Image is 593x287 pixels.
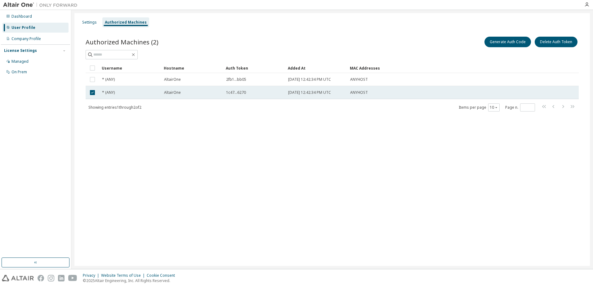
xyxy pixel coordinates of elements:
[11,59,29,64] div: Managed
[484,37,531,47] button: Generate Auth Code
[101,273,147,278] div: Website Terms of Use
[505,103,535,112] span: Page n.
[350,63,514,73] div: MAC Addresses
[102,77,115,82] span: * (ANY)
[86,38,158,46] span: Authorized Machines (2)
[288,63,345,73] div: Added At
[102,90,115,95] span: * (ANY)
[11,70,27,75] div: On Prem
[164,77,181,82] span: AltairOne
[288,90,331,95] span: [DATE] 12:42:34 PM UTC
[288,77,331,82] span: [DATE] 12:42:34 PM UTC
[83,273,101,278] div: Privacy
[105,20,147,25] div: Authorized Machines
[3,2,81,8] img: Altair One
[4,48,37,53] div: License Settings
[48,275,54,281] img: instagram.svg
[38,275,44,281] img: facebook.svg
[226,63,283,73] div: Auth Token
[83,278,179,283] p: © 2025 Altair Engineering, Inc. All Rights Reserved.
[535,37,577,47] button: Delete Auth Token
[147,273,179,278] div: Cookie Consent
[226,77,246,82] span: 2fb1...bb05
[68,275,77,281] img: youtube.svg
[102,63,159,73] div: Username
[11,25,35,30] div: User Profile
[82,20,97,25] div: Settings
[164,63,221,73] div: Hostname
[11,14,32,19] div: Dashboard
[2,275,34,281] img: altair_logo.svg
[58,275,65,281] img: linkedin.svg
[164,90,181,95] span: AltairOne
[11,36,41,41] div: Company Profile
[226,90,246,95] span: 1c47...6270
[459,103,500,112] span: Items per page
[88,105,141,110] span: Showing entries 1 through 2 of 2
[350,77,368,82] span: ANYHOST
[350,90,368,95] span: ANYHOST
[490,105,498,110] button: 10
